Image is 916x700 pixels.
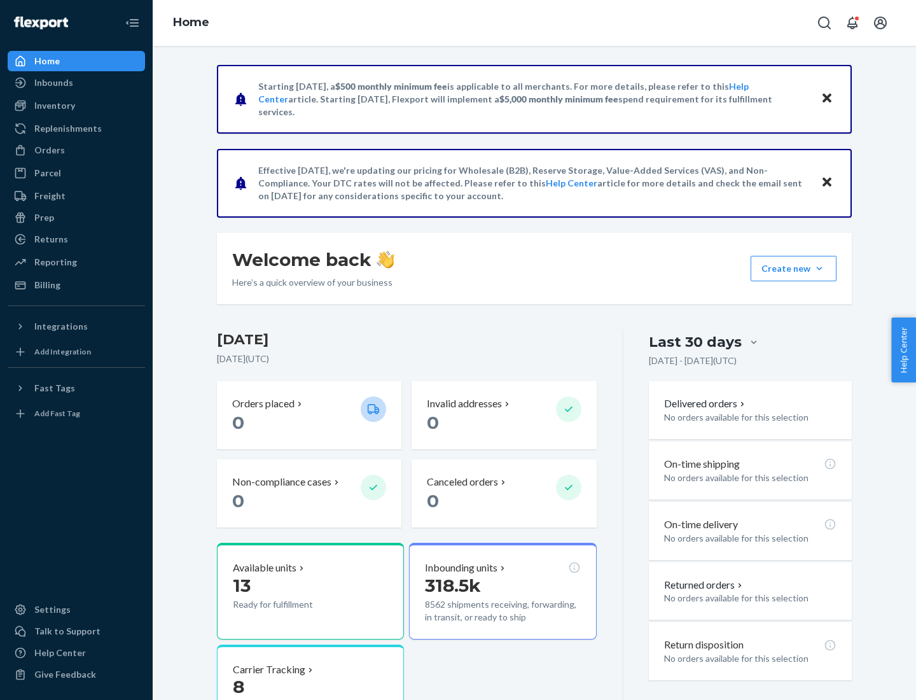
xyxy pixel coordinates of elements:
[217,330,597,350] h3: [DATE]
[664,517,738,532] p: On-time delivery
[8,643,145,663] a: Help Center
[546,178,597,188] a: Help Center
[8,664,145,685] button: Give Feedback
[8,118,145,139] a: Replenishments
[233,598,350,611] p: Ready for fulfillment
[8,378,145,398] button: Fast Tags
[377,251,394,269] img: hand-wave emoji
[8,140,145,160] a: Orders
[34,279,60,291] div: Billing
[819,174,835,192] button: Close
[232,396,295,411] p: Orders placed
[409,543,596,640] button: Inbounding units318.5k8562 shipments receiving, forwarding, in transit, or ready to ship
[425,598,580,624] p: 8562 shipments receiving, forwarding, in transit, or ready to ship
[819,90,835,108] button: Close
[8,73,145,93] a: Inbounds
[163,4,219,41] ol: breadcrumbs
[8,403,145,424] a: Add Fast Tag
[258,164,808,202] p: Effective [DATE], we're updating our pricing for Wholesale (B2B), Reserve Storage, Value-Added Se...
[649,354,737,367] p: [DATE] - [DATE] ( UTC )
[14,17,68,29] img: Flexport logo
[34,346,91,357] div: Add Integration
[34,647,86,659] div: Help Center
[232,248,394,271] h1: Welcome back
[8,342,145,362] a: Add Integration
[427,396,502,411] p: Invalid addresses
[425,575,481,596] span: 318.5k
[34,256,77,269] div: Reporting
[664,457,740,472] p: On-time shipping
[34,603,71,616] div: Settings
[8,95,145,116] a: Inventory
[812,10,837,36] button: Open Search Box
[664,652,836,665] p: No orders available for this selection
[217,353,597,365] p: [DATE] ( UTC )
[34,668,96,681] div: Give Feedback
[412,459,596,528] button: Canceled orders 0
[232,412,244,433] span: 0
[664,472,836,484] p: No orders available for this selection
[664,578,745,592] button: Returned orders
[664,411,836,424] p: No orders available for this selection
[649,332,742,352] div: Last 30 days
[8,275,145,295] a: Billing
[8,51,145,71] a: Home
[233,662,305,677] p: Carrier Tracking
[233,575,251,596] span: 13
[664,396,747,411] button: Delivered orders
[8,229,145,249] a: Returns
[751,256,836,281] button: Create new
[8,207,145,228] a: Prep
[427,412,439,433] span: 0
[34,99,75,112] div: Inventory
[664,638,744,652] p: Return disposition
[232,276,394,289] p: Here’s a quick overview of your business
[34,76,73,89] div: Inbounds
[8,186,145,206] a: Freight
[8,621,145,641] a: Talk to Support
[427,490,439,512] span: 0
[8,163,145,183] a: Parcel
[840,10,865,36] button: Open notifications
[34,167,61,179] div: Parcel
[34,122,102,135] div: Replenishments
[425,561,497,575] p: Inbounding units
[34,382,75,395] div: Fast Tags
[217,543,404,640] button: Available units13Ready for fulfillment
[34,55,60,67] div: Home
[427,475,498,489] p: Canceled orders
[34,190,66,202] div: Freight
[335,81,447,92] span: $500 monthly minimum fee
[891,318,916,382] button: Help Center
[34,233,68,246] div: Returns
[173,15,209,29] a: Home
[868,10,893,36] button: Open account menu
[120,10,145,36] button: Close Navigation
[217,459,401,528] button: Non-compliance cases 0
[34,211,54,224] div: Prep
[233,676,244,697] span: 8
[34,144,65,157] div: Orders
[232,490,244,512] span: 0
[34,625,101,638] div: Talk to Support
[412,381,596,449] button: Invalid addresses 0
[34,408,80,419] div: Add Fast Tag
[664,592,836,605] p: No orders available for this selection
[258,80,808,118] p: Starting [DATE], a is applicable to all merchants. For more details, please refer to this article...
[499,94,618,104] span: $5,000 monthly minimum fee
[34,320,88,333] div: Integrations
[232,475,331,489] p: Non-compliance cases
[8,599,145,620] a: Settings
[8,316,145,337] button: Integrations
[8,252,145,272] a: Reporting
[217,381,401,449] button: Orders placed 0
[233,561,296,575] p: Available units
[664,532,836,545] p: No orders available for this selection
